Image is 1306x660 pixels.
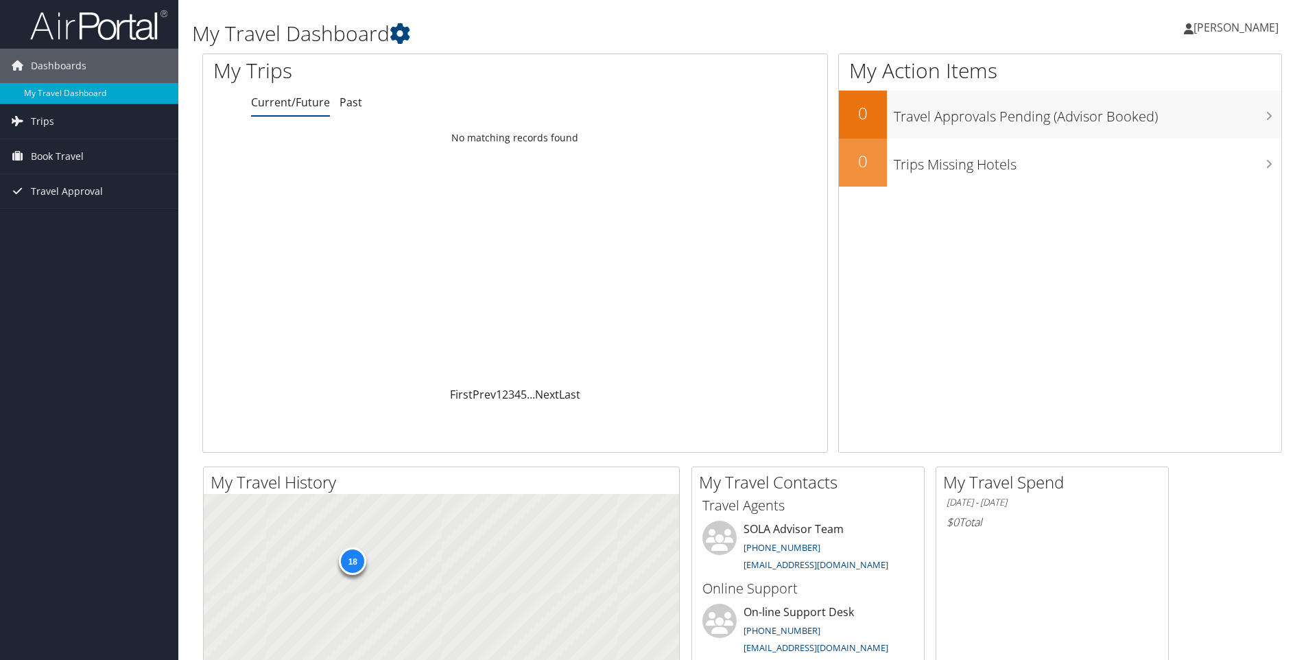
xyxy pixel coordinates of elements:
a: 3 [508,387,514,402]
a: 0Trips Missing Hotels [839,139,1281,187]
span: Trips [31,104,54,139]
h2: My Travel History [211,471,679,494]
h1: My Trips [213,56,557,85]
a: 1 [496,387,502,402]
span: $0 [947,515,959,530]
a: 0Travel Approvals Pending (Advisor Booked) [839,91,1281,139]
li: On-line Support Desk [696,604,921,660]
a: Next [535,387,559,402]
a: [EMAIL_ADDRESS][DOMAIN_NAME] [744,641,888,654]
h1: My Travel Dashboard [192,19,925,48]
h3: Trips Missing Hotels [894,148,1281,174]
a: [PHONE_NUMBER] [744,624,820,637]
h1: My Action Items [839,56,1281,85]
span: … [527,387,535,402]
h2: My Travel Contacts [699,471,924,494]
h2: 0 [839,102,887,125]
h6: [DATE] - [DATE] [947,496,1158,509]
span: Travel Approval [31,174,103,209]
h3: Online Support [702,579,914,598]
a: Prev [473,387,496,402]
a: First [450,387,473,402]
span: Dashboards [31,49,86,83]
span: [PERSON_NAME] [1194,20,1279,35]
div: 18 [339,547,366,575]
a: Last [559,387,580,402]
a: 2 [502,387,508,402]
h3: Travel Agents [702,496,914,515]
a: [EMAIL_ADDRESS][DOMAIN_NAME] [744,558,888,571]
li: SOLA Advisor Team [696,521,921,577]
span: Book Travel [31,139,84,174]
a: [PERSON_NAME] [1184,7,1292,48]
a: Past [340,95,362,110]
a: 4 [514,387,521,402]
h6: Total [947,515,1158,530]
a: Current/Future [251,95,330,110]
a: 5 [521,387,527,402]
h3: Travel Approvals Pending (Advisor Booked) [894,100,1281,126]
img: airportal-logo.png [30,9,167,41]
td: No matching records found [203,126,827,150]
h2: My Travel Spend [943,471,1168,494]
a: [PHONE_NUMBER] [744,541,820,554]
h2: 0 [839,150,887,173]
